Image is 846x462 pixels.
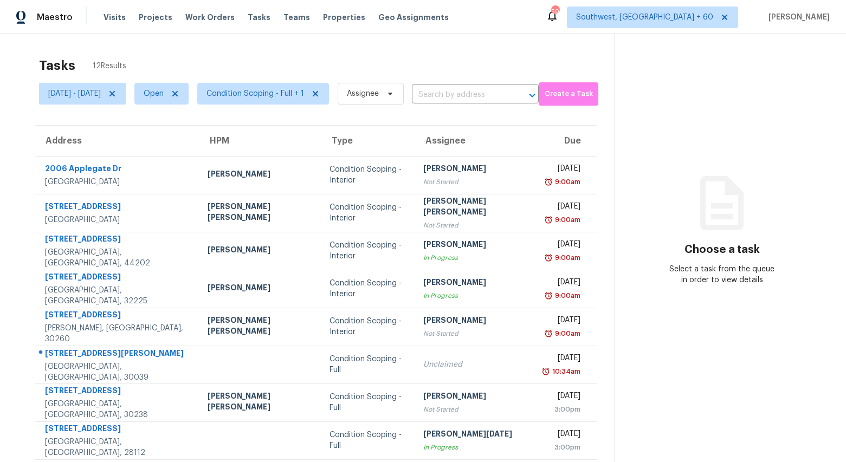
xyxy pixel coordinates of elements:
[330,278,406,300] div: Condition Scoping - Interior
[553,252,580,263] div: 9:00am
[185,12,235,23] span: Work Orders
[423,277,527,290] div: [PERSON_NAME]
[283,12,310,23] span: Teams
[208,315,312,339] div: [PERSON_NAME] [PERSON_NAME]
[45,309,190,323] div: [STREET_ADDRESS]
[206,88,304,99] span: Condition Scoping - Full + 1
[541,366,550,377] img: Overdue Alarm Icon
[412,87,508,103] input: Search by address
[545,442,580,453] div: 3:00pm
[45,348,190,361] div: [STREET_ADDRESS][PERSON_NAME]
[415,126,536,156] th: Assignee
[45,385,190,399] div: [STREET_ADDRESS]
[576,12,713,23] span: Southwest, [GEOGRAPHIC_DATA] + 60
[545,353,580,366] div: [DATE]
[536,126,597,156] th: Due
[45,285,190,307] div: [GEOGRAPHIC_DATA], [GEOGRAPHIC_DATA], 32225
[525,88,540,103] button: Open
[544,290,553,301] img: Overdue Alarm Icon
[684,244,760,255] h3: Choose a task
[423,290,527,301] div: In Progress
[423,177,527,187] div: Not Started
[45,201,190,214] div: [STREET_ADDRESS]
[669,264,776,285] div: Select a task from the queue in order to view details
[545,201,580,214] div: [DATE]
[45,361,190,383] div: [GEOGRAPHIC_DATA], [GEOGRAPHIC_DATA], 30039
[423,442,527,453] div: In Progress
[45,437,190,458] div: [GEOGRAPHIC_DATA], [GEOGRAPHIC_DATA], 28112
[35,126,199,156] th: Address
[764,12,830,23] span: [PERSON_NAME]
[553,328,580,339] div: 9:00am
[545,428,580,442] div: [DATE]
[330,202,406,224] div: Condition Scoping - Interior
[330,392,406,413] div: Condition Scoping - Full
[423,239,527,252] div: [PERSON_NAME]
[544,252,553,263] img: Overdue Alarm Icon
[45,163,190,177] div: 2006 Applegate Dr
[553,290,580,301] div: 9:00am
[378,12,449,23] span: Geo Assignments
[45,423,190,437] div: [STREET_ADDRESS]
[323,12,365,23] span: Properties
[423,220,527,231] div: Not Started
[139,12,172,23] span: Projects
[553,177,580,187] div: 9:00am
[37,12,73,23] span: Maestro
[544,177,553,187] img: Overdue Alarm Icon
[539,82,598,106] button: Create a Task
[423,391,527,404] div: [PERSON_NAME]
[248,14,270,21] span: Tasks
[144,88,164,99] span: Open
[45,323,190,344] div: [PERSON_NAME], [GEOGRAPHIC_DATA], 30260
[208,391,312,415] div: [PERSON_NAME] [PERSON_NAME]
[208,201,312,225] div: [PERSON_NAME] [PERSON_NAME]
[423,328,527,339] div: Not Started
[45,399,190,420] div: [GEOGRAPHIC_DATA], [GEOGRAPHIC_DATA], 30238
[321,126,415,156] th: Type
[104,12,126,23] span: Visits
[423,359,527,370] div: Unclaimed
[208,244,312,258] div: [PERSON_NAME]
[330,354,406,375] div: Condition Scoping - Full
[208,282,312,296] div: [PERSON_NAME]
[330,240,406,262] div: Condition Scoping - Interior
[423,404,527,415] div: Not Started
[545,391,580,404] div: [DATE]
[545,277,580,290] div: [DATE]
[545,239,580,252] div: [DATE]
[550,366,580,377] div: 10:34am
[551,6,559,17] div: 591
[423,252,527,263] div: In Progress
[544,214,553,225] img: Overdue Alarm Icon
[48,88,101,99] span: [DATE] - [DATE]
[93,61,126,71] span: 12 Results
[330,164,406,186] div: Condition Scoping - Interior
[208,168,312,182] div: [PERSON_NAME]
[45,233,190,247] div: [STREET_ADDRESS]
[545,404,580,415] div: 3:00pm
[39,60,75,71] h2: Tasks
[45,214,190,225] div: [GEOGRAPHIC_DATA]
[423,163,527,177] div: [PERSON_NAME]
[45,177,190,187] div: [GEOGRAPHIC_DATA]
[423,196,527,220] div: [PERSON_NAME] [PERSON_NAME]
[423,315,527,328] div: [PERSON_NAME]
[347,88,379,99] span: Assignee
[545,315,580,328] div: [DATE]
[199,126,320,156] th: HPM
[545,163,580,177] div: [DATE]
[544,88,593,100] span: Create a Task
[544,328,553,339] img: Overdue Alarm Icon
[330,430,406,451] div: Condition Scoping - Full
[330,316,406,337] div: Condition Scoping - Interior
[423,428,527,442] div: [PERSON_NAME][DATE]
[45,271,190,285] div: [STREET_ADDRESS]
[45,247,190,269] div: [GEOGRAPHIC_DATA], [GEOGRAPHIC_DATA], 44202
[553,214,580,225] div: 9:00am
